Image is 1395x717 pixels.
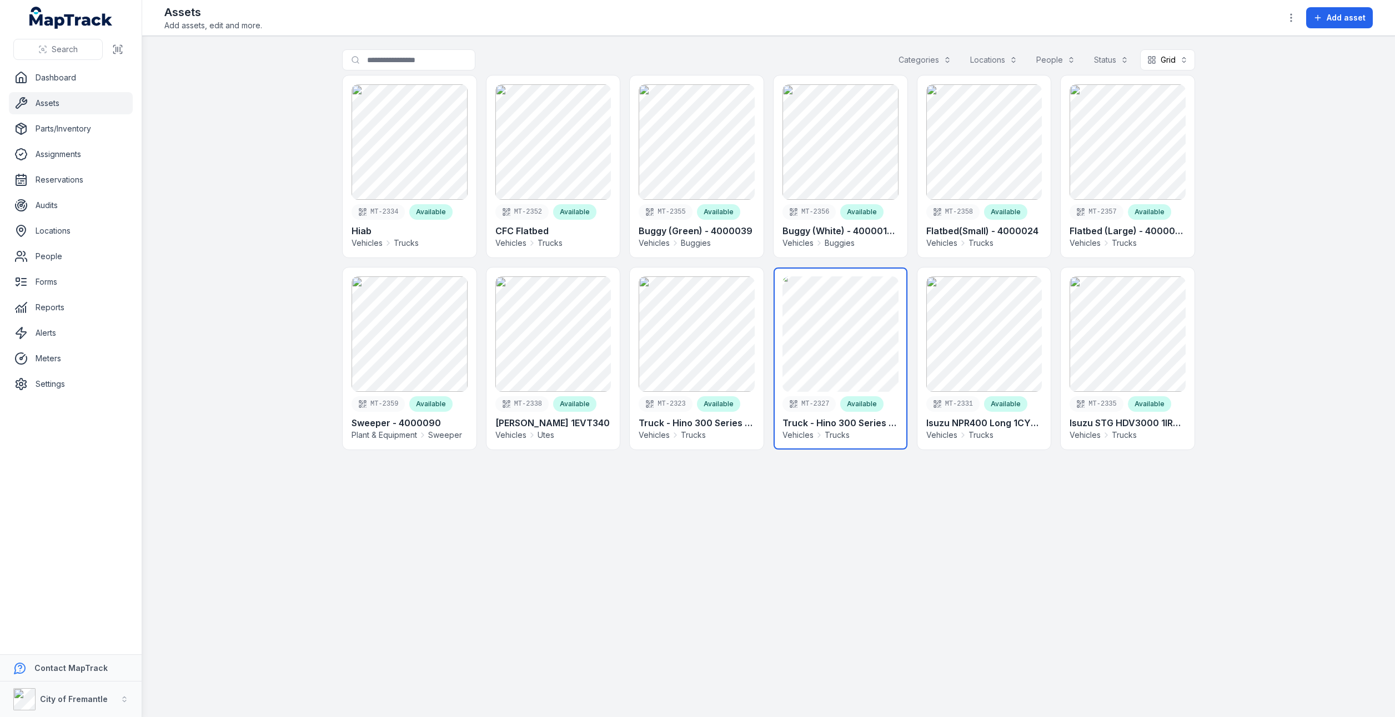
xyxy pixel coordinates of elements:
[9,245,133,267] a: People
[9,118,133,140] a: Parts/Inventory
[1087,49,1136,70] button: Status
[52,44,78,55] span: Search
[9,92,133,114] a: Assets
[9,67,133,89] a: Dashboard
[29,7,113,29] a: MapTrack
[9,322,133,344] a: Alerts
[1306,7,1373,28] button: Add asset
[1327,12,1366,23] span: Add asset
[9,143,133,165] a: Assignments
[1029,49,1082,70] button: People
[9,194,133,216] a: Audits
[164,4,262,20] h2: Assets
[1140,49,1195,70] button: Grid
[9,296,133,319] a: Reports
[9,220,133,242] a: Locations
[164,20,262,31] span: Add assets, edit and more.
[13,39,103,60] button: Search
[34,663,108,673] strong: Contact MapTrack
[9,169,133,191] a: Reservations
[9,373,133,395] a: Settings
[9,271,133,293] a: Forms
[40,694,108,704] strong: City of Fremantle
[9,347,133,370] a: Meters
